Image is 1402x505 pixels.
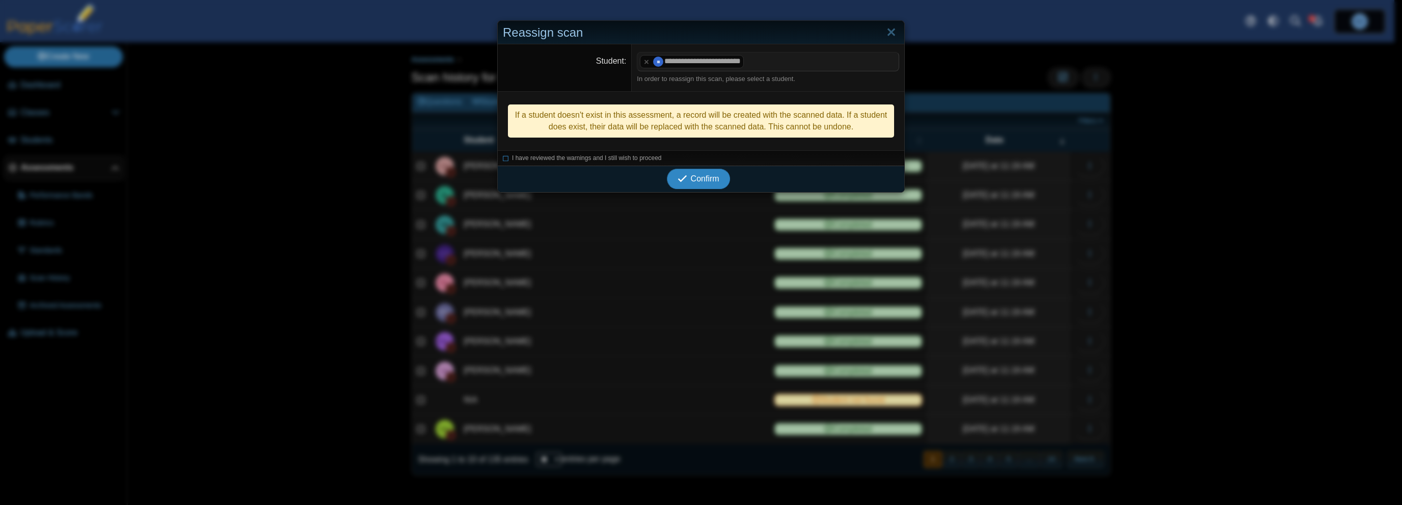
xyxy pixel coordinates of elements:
[596,57,627,65] label: Student
[642,59,651,65] x: remove tag
[691,174,719,183] span: Confirm
[512,154,662,162] span: I have reviewed the warnings and I still wish to proceed
[655,60,661,64] span: Krew Thompson
[883,24,899,41] a: Close
[498,21,904,45] div: Reassign scan
[637,52,899,71] tags: ​
[667,169,730,189] button: Confirm
[637,74,899,84] div: In order to reassign this scan, please select a student.
[508,104,894,138] div: If a student doesn't exist in this assessment, a record will be created with the scanned data. If...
